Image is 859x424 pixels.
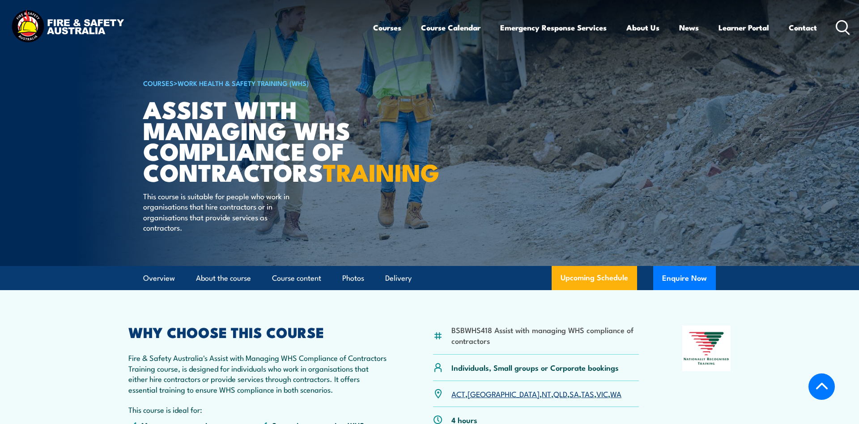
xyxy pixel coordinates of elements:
[553,388,567,399] a: QLD
[128,325,390,338] h2: WHY CHOOSE THIS COURSE
[581,388,594,399] a: TAS
[196,266,251,290] a: About the course
[451,362,619,373] p: Individuals, Small groups or Corporate bookings
[323,153,439,190] strong: TRAINING
[653,266,716,290] button: Enquire Now
[178,78,309,88] a: Work Health & Safety Training (WHS)
[596,388,608,399] a: VIC
[789,16,817,39] a: Contact
[143,78,174,88] a: COURSES
[128,352,390,394] p: Fire & Safety Australia's Assist with Managing WHS Compliance of Contractors Training course, is ...
[570,388,579,399] a: SA
[272,266,321,290] a: Course content
[719,16,769,39] a: Learner Portal
[143,191,306,233] p: This course is suitable for people who work in organisations that hire contractors or in organisa...
[679,16,699,39] a: News
[500,16,607,39] a: Emergency Response Services
[143,266,175,290] a: Overview
[143,99,364,182] h1: Assist with Managing WHS Compliance of Contractors
[421,16,481,39] a: Course Calendar
[451,325,639,346] li: BSBWHS418 Assist with managing WHS compliance of contractors
[552,266,637,290] a: Upcoming Schedule
[143,77,364,88] h6: >
[610,388,621,399] a: WA
[468,388,540,399] a: [GEOGRAPHIC_DATA]
[542,388,551,399] a: NT
[128,404,390,415] p: This course is ideal for:
[451,389,621,399] p: , , , , , , ,
[373,16,401,39] a: Courses
[385,266,412,290] a: Delivery
[626,16,659,39] a: About Us
[451,388,465,399] a: ACT
[682,325,731,371] img: Nationally Recognised Training logo.
[342,266,364,290] a: Photos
